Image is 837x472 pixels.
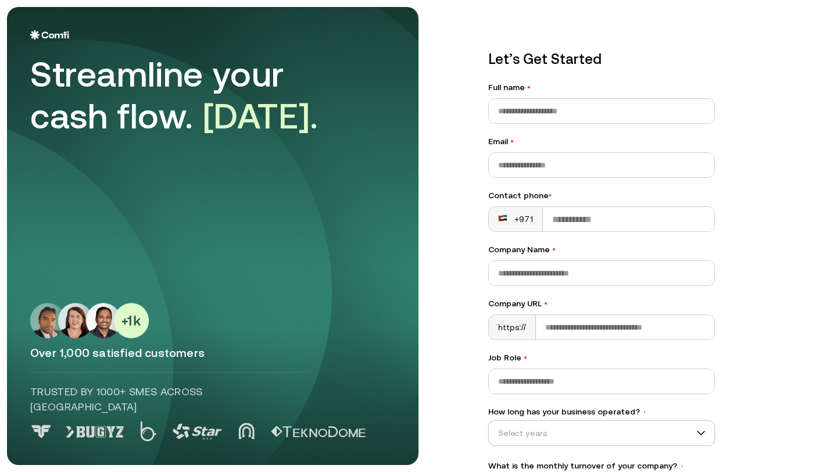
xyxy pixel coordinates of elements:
img: Logo 1 [66,426,124,438]
label: Full name [488,81,715,94]
span: • [679,462,684,470]
img: Logo [30,30,69,40]
span: • [510,137,514,146]
div: Streamline your cash flow. [30,53,356,137]
p: Over 1,000 satisfied customers [30,345,395,360]
p: Let’s Get Started [488,49,715,70]
label: How long has your business operated? [488,406,715,418]
label: Company Name [488,244,715,256]
span: • [544,299,548,308]
img: Logo 4 [238,423,255,439]
div: +971 [498,213,533,225]
span: • [552,245,556,254]
div: https:// [489,315,536,339]
label: Job Role [488,352,715,364]
img: Logo 3 [173,424,222,439]
label: Email [488,135,715,148]
div: Contact phone [488,189,715,202]
span: [DATE]. [203,96,319,136]
img: Logo 5 [271,426,366,438]
img: Logo 2 [140,421,156,441]
span: • [549,191,552,200]
span: • [527,83,531,92]
label: What is the monthly turnover of your company? [488,460,715,472]
span: • [524,353,527,362]
p: Trusted by 1000+ SMEs across [GEOGRAPHIC_DATA] [30,384,307,414]
label: Company URL [488,298,715,310]
img: Logo 0 [30,425,52,438]
span: • [642,408,647,416]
